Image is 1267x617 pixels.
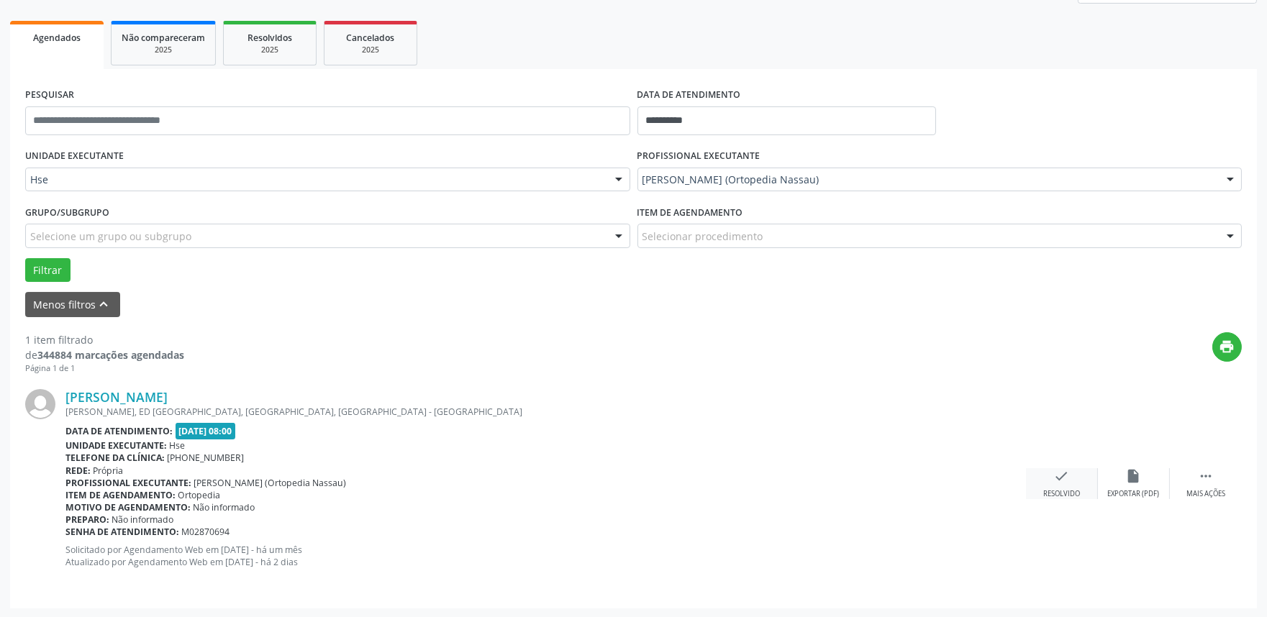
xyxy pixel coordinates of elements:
[347,32,395,44] span: Cancelados
[1054,468,1070,484] i: check
[65,544,1026,568] p: Solicitado por Agendamento Web em [DATE] - há um mês Atualizado por Agendamento Web em [DATE] - h...
[25,145,124,168] label: UNIDADE EXECUTANTE
[25,258,71,283] button: Filtrar
[25,292,120,317] button: Menos filtroskeyboard_arrow_up
[637,145,760,168] label: PROFISSIONAL EXECUTANTE
[25,389,55,419] img: img
[25,201,109,224] label: Grupo/Subgrupo
[37,348,184,362] strong: 344884 marcações agendadas
[65,439,167,452] b: Unidade executante:
[122,32,205,44] span: Não compareceram
[65,513,109,526] b: Preparo:
[637,201,743,224] label: Item de agendamento
[65,425,173,437] b: Data de atendimento:
[194,477,347,489] span: [PERSON_NAME] (Ortopedia Nassau)
[25,332,184,347] div: 1 item filtrado
[1198,468,1214,484] i: 
[1043,489,1080,499] div: Resolvido
[30,229,191,244] span: Selecione um grupo ou subgrupo
[176,423,236,439] span: [DATE] 08:00
[122,45,205,55] div: 2025
[234,45,306,55] div: 2025
[1126,468,1142,484] i: insert_drive_file
[1186,489,1225,499] div: Mais ações
[248,32,292,44] span: Resolvidos
[194,501,255,513] span: Não informado
[65,465,91,477] b: Rede:
[65,489,176,501] b: Item de agendamento:
[94,465,124,477] span: Própria
[33,32,81,44] span: Agendados
[65,501,191,513] b: Motivo de agendamento:
[1212,332,1242,362] button: print
[112,513,174,526] span: Não informado
[96,296,112,312] i: keyboard_arrow_up
[65,389,168,405] a: [PERSON_NAME]
[65,406,1026,418] div: [PERSON_NAME], ED [GEOGRAPHIC_DATA], [GEOGRAPHIC_DATA], [GEOGRAPHIC_DATA] - [GEOGRAPHIC_DATA]
[182,526,230,538] span: M02870694
[170,439,186,452] span: Hse
[65,452,165,464] b: Telefone da clínica:
[65,526,179,538] b: Senha de atendimento:
[637,84,741,106] label: DATA DE ATENDIMENTO
[335,45,407,55] div: 2025
[25,347,184,362] div: de
[168,452,245,464] span: [PHONE_NUMBER]
[30,173,601,187] span: Hse
[178,489,221,501] span: Ortopedia
[642,173,1213,187] span: [PERSON_NAME] (Ortopedia Nassau)
[25,362,184,375] div: Página 1 de 1
[25,84,74,106] label: PESQUISAR
[642,229,763,244] span: Selecionar procedimento
[1220,339,1235,355] i: print
[1108,489,1160,499] div: Exportar (PDF)
[65,477,191,489] b: Profissional executante:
